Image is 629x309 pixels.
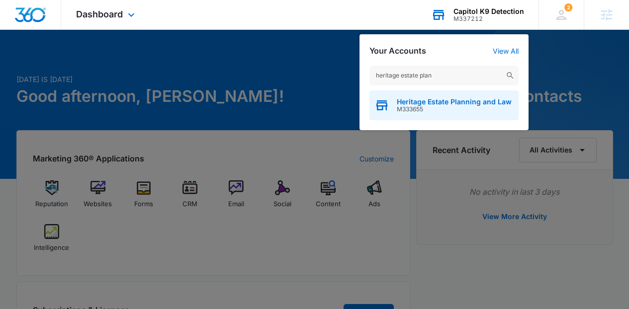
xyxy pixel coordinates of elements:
span: Heritage Estate Planning and Law [397,98,512,106]
a: View All [493,47,519,55]
span: 2 [564,3,572,11]
span: Dashboard [76,9,123,19]
input: Search Accounts [369,66,519,85]
button: Heritage Estate Planning and LawM333655 [369,90,519,120]
div: account name [453,7,524,15]
div: account id [453,15,524,22]
span: M333655 [397,106,512,113]
h2: Your Accounts [369,46,426,56]
div: notifications count [564,3,572,11]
